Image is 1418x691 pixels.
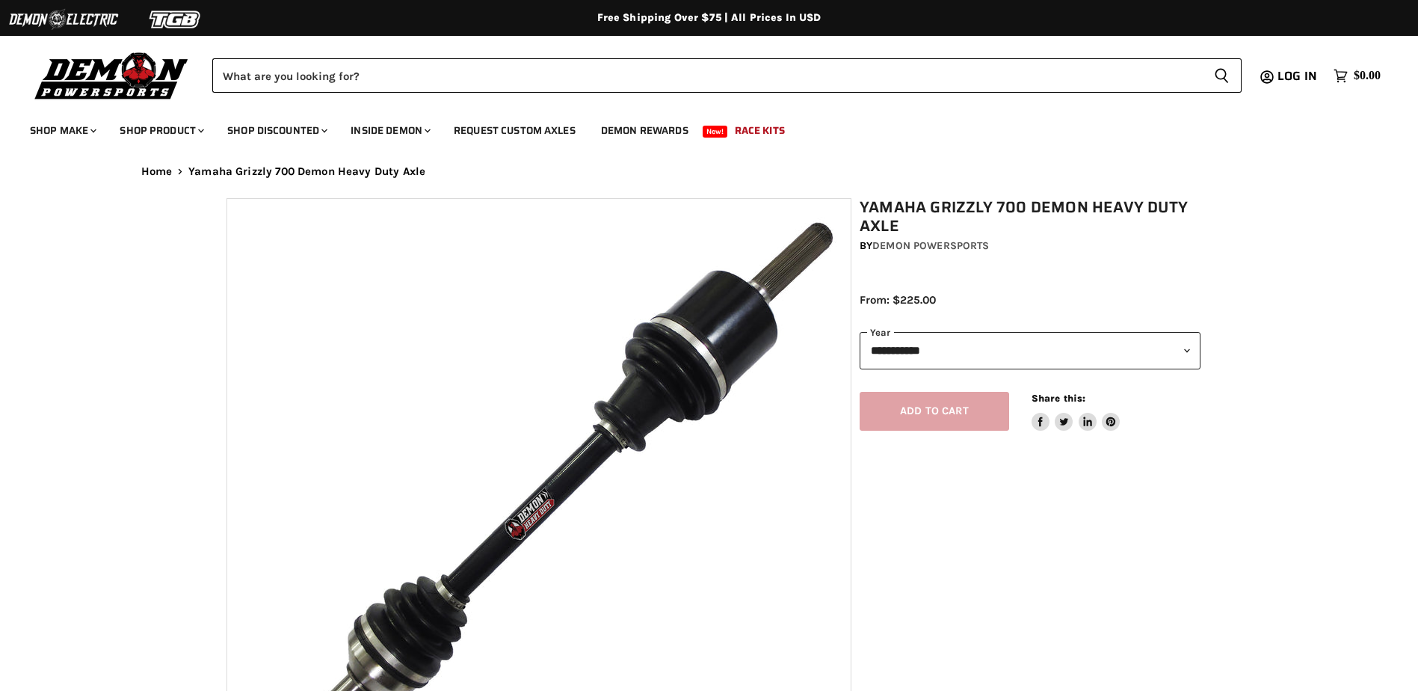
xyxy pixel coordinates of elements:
a: Demon Rewards [590,115,700,146]
a: $0.00 [1326,65,1388,87]
div: Free Shipping Over $75 | All Prices In USD [111,11,1307,25]
span: New! [703,126,728,138]
form: Product [212,58,1242,93]
span: From: $225.00 [860,293,936,307]
a: Home [141,165,173,178]
a: Log in [1271,70,1326,83]
a: Shop Product [108,115,213,146]
a: Request Custom Axles [443,115,587,146]
select: year [860,332,1200,369]
img: TGB Logo 2 [120,5,232,34]
button: Search [1202,58,1242,93]
span: Share this: [1032,393,1085,404]
span: Log in [1277,67,1317,85]
div: by [860,238,1200,254]
ul: Main menu [19,109,1377,146]
h1: Yamaha Grizzly 700 Demon Heavy Duty Axle [860,198,1200,236]
a: Demon Powersports [872,239,989,252]
img: Demon Electric Logo 2 [7,5,120,34]
a: Race Kits [724,115,796,146]
a: Shop Make [19,115,105,146]
nav: Breadcrumbs [111,165,1307,178]
span: $0.00 [1354,69,1381,83]
img: Demon Powersports [30,49,194,102]
aside: Share this: [1032,392,1120,432]
a: Shop Discounted [216,115,336,146]
input: Search [212,58,1202,93]
span: Yamaha Grizzly 700 Demon Heavy Duty Axle [188,165,425,178]
a: Inside Demon [339,115,440,146]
